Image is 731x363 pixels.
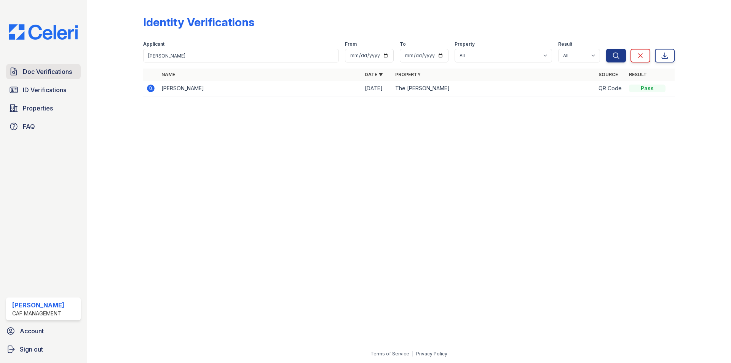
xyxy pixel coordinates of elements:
[629,72,647,77] a: Result
[629,85,666,92] div: Pass
[23,104,53,113] span: Properties
[400,41,406,47] label: To
[6,64,81,79] a: Doc Verifications
[143,15,254,29] div: Identity Verifications
[392,81,595,96] td: The [PERSON_NAME]
[143,41,164,47] label: Applicant
[558,41,572,47] label: Result
[416,351,447,357] a: Privacy Policy
[395,72,421,77] a: Property
[3,24,84,40] img: CE_Logo_Blue-a8612792a0a2168367f1c8372b55b34899dd931a85d93a1a3d3e32e68fde9ad4.png
[23,85,66,94] span: ID Verifications
[599,72,618,77] a: Source
[20,326,44,336] span: Account
[412,351,413,357] div: |
[455,41,475,47] label: Property
[370,351,409,357] a: Terms of Service
[20,345,43,354] span: Sign out
[23,67,72,76] span: Doc Verifications
[161,72,175,77] a: Name
[12,310,64,317] div: CAF Management
[6,119,81,134] a: FAQ
[143,49,339,62] input: Search by name or phone number
[362,81,392,96] td: [DATE]
[158,81,362,96] td: [PERSON_NAME]
[6,101,81,116] a: Properties
[345,41,357,47] label: From
[12,301,64,310] div: [PERSON_NAME]
[6,82,81,98] a: ID Verifications
[3,342,84,357] a: Sign out
[595,81,626,96] td: QR Code
[23,122,35,131] span: FAQ
[365,72,383,77] a: Date ▼
[3,323,84,339] a: Account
